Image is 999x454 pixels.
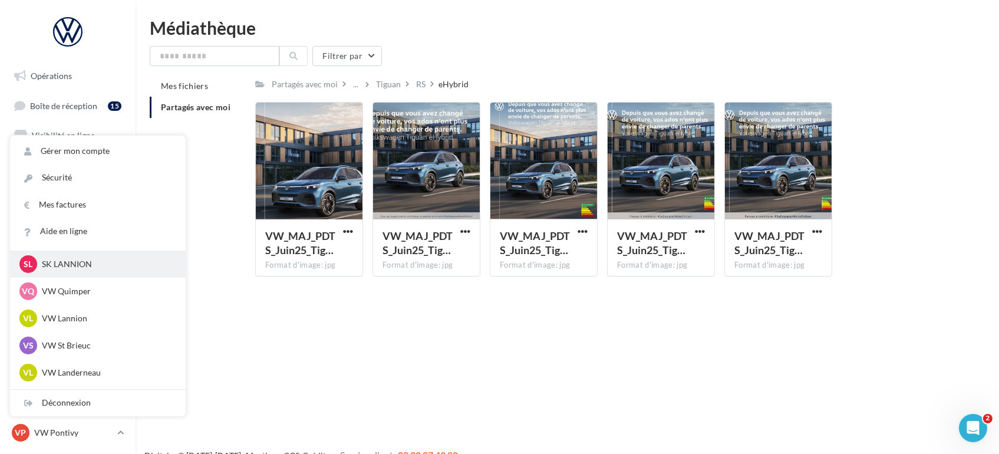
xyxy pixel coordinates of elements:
span: VW_MAJ_PDTS_Juin25_Tiguan_eHybrid_RS-STORY [265,229,335,256]
a: PLV et print personnalisable [7,270,128,305]
div: Format d'image: jpg [500,260,588,271]
a: Campagnes [7,153,128,177]
p: VW Pontivy [34,427,113,439]
a: Aide en ligne [10,218,186,245]
a: Opérations [7,64,128,88]
span: SL [24,258,33,270]
a: Médiathèque [7,211,128,236]
a: Mes factures [10,192,186,218]
div: Déconnexion [10,390,186,416]
span: Opérations [31,71,72,81]
span: Partagés avec moi [161,102,230,112]
a: Calendrier [7,241,128,265]
span: 2 [983,414,993,423]
a: Contacts [7,182,128,207]
a: Campagnes DataOnDemand [7,309,128,344]
div: Format d'image: jpg [383,260,470,271]
p: SK LANNION [42,258,172,270]
button: Filtrer par [312,46,382,66]
span: VW_MAJ_PDTS_Juin25_Tiguan_eHybrid_RS-GMB_720x720px [734,229,805,256]
div: RS [416,78,426,90]
a: VP VW Pontivy [9,422,126,444]
div: Tiguan [376,78,401,90]
div: eHybrid [438,78,469,90]
div: Format d'image: jpg [617,260,705,271]
a: Gérer mon compte [10,138,186,165]
span: Visibilité en ligne [32,130,95,140]
div: ... [351,76,361,93]
div: Format d'image: jpg [265,260,353,271]
a: Sécurité [10,165,186,191]
p: VW Lannion [42,312,172,324]
span: VW_MAJ_PDTS_Juin25_Tiguan_eHybrid_RS-CARRE [617,229,687,256]
span: VQ [22,285,35,297]
span: Mes fichiers [161,81,208,91]
span: VL [24,312,34,324]
a: Boîte de réception15 [7,93,128,119]
div: Partagés avec moi [272,78,338,90]
span: Boîte de réception [30,100,97,110]
p: VW St Brieuc [42,340,172,351]
span: VL [24,367,34,379]
div: 15 [108,101,121,111]
a: Visibilité en ligne [7,123,128,148]
span: VP [15,427,27,439]
div: Médiathèque [150,19,985,37]
span: VW_MAJ_PDTS_Juin25_Tiguan_eHybrid_RS-INSTA [500,229,570,256]
span: VW_MAJ_PDTS_Juin25_Tiguan_eHybrid_RS-GMB [383,229,453,256]
span: VS [23,340,34,351]
div: Format d'image: jpg [734,260,822,271]
iframe: Intercom live chat [959,414,987,442]
p: VW Quimper [42,285,172,297]
p: VW Landerneau [42,367,172,379]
